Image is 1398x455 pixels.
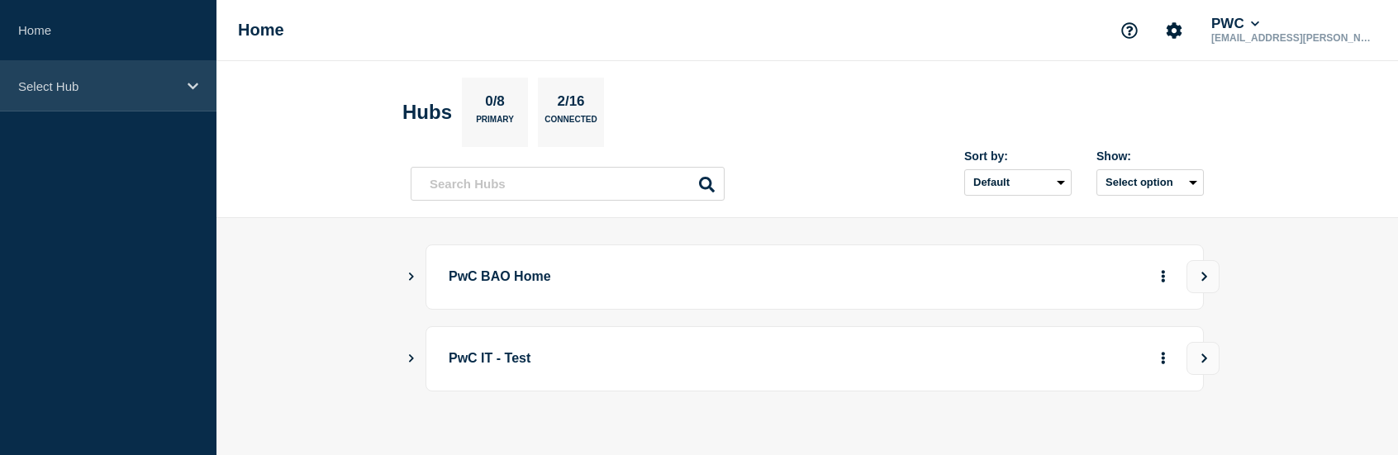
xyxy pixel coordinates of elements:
[407,353,416,365] button: Show Connected Hubs
[1153,344,1174,374] button: More actions
[476,115,514,132] p: Primary
[18,79,177,93] p: Select Hub
[1157,13,1191,48] button: Account settings
[407,271,416,283] button: Show Connected Hubs
[1186,342,1220,375] button: View
[964,149,1072,163] div: Sort by:
[1186,260,1220,293] button: View
[1208,32,1380,44] p: [EMAIL_ADDRESS][PERSON_NAME][DOMAIN_NAME]
[1096,149,1204,163] div: Show:
[479,93,511,115] p: 0/8
[449,262,906,292] p: PwC BAO Home
[411,167,725,201] input: Search Hubs
[1153,262,1174,292] button: More actions
[544,115,597,132] p: Connected
[238,21,284,40] h1: Home
[402,101,452,124] h2: Hubs
[964,169,1072,196] select: Sort by
[449,344,906,374] p: PwC IT - Test
[551,93,591,115] p: 2/16
[1208,16,1262,32] button: PWC
[1112,13,1147,48] button: Support
[1096,169,1204,196] button: Select option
